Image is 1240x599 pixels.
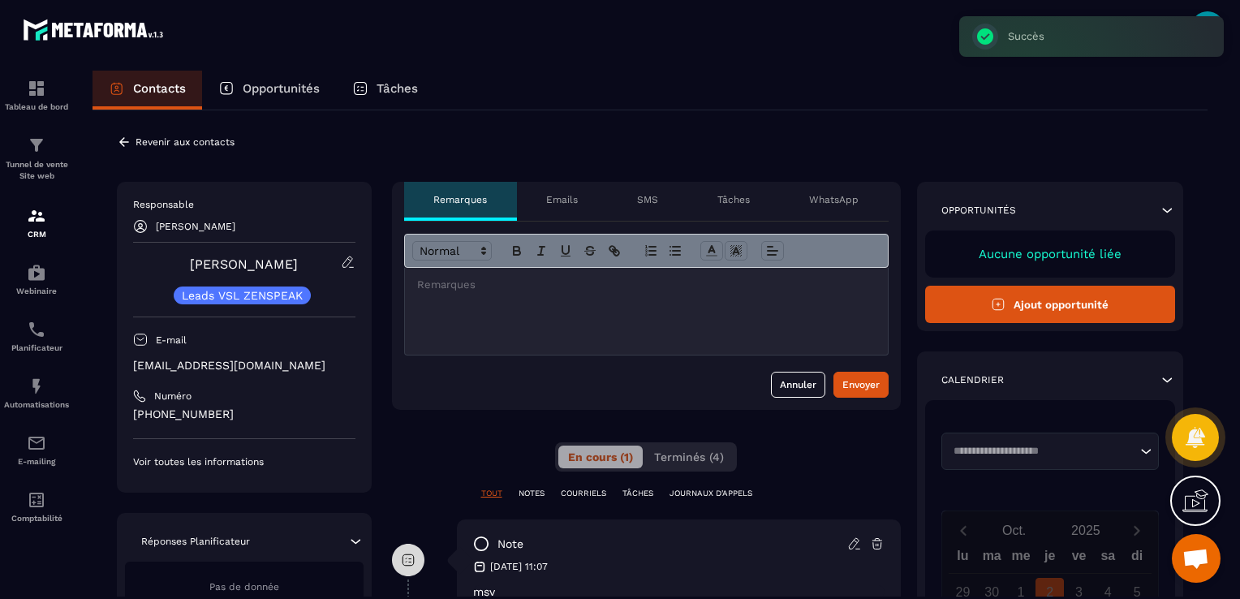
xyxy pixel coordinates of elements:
[190,256,298,272] a: [PERSON_NAME]
[27,490,46,510] img: accountant
[654,450,724,463] span: Terminés (4)
[481,488,502,499] p: TOUT
[93,71,202,110] a: Contacts
[4,251,69,308] a: automationsautomationsWebinaire
[941,204,1016,217] p: Opportunités
[809,193,859,206] p: WhatsApp
[27,136,46,155] img: formation
[4,478,69,535] a: accountantaccountantComptabilité
[377,81,418,96] p: Tâches
[670,488,752,499] p: JOURNAUX D'APPELS
[27,320,46,339] img: scheduler
[133,407,234,420] ringoverc2c-84e06f14122c: Call with Ringover
[842,377,880,393] div: Envoyer
[4,364,69,421] a: automationsautomationsAutomatisations
[941,433,1160,470] div: Search for option
[833,372,889,398] button: Envoyer
[133,81,186,96] p: Contacts
[209,581,279,593] span: Pas de donnée
[156,334,187,347] p: E-mail
[141,535,250,548] p: Réponses Planificateur
[4,230,69,239] p: CRM
[941,373,1004,386] p: Calendrier
[4,194,69,251] a: formationformationCRM
[154,390,192,403] p: Numéro
[4,102,69,111] p: Tableau de bord
[941,247,1160,261] p: Aucune opportunité liée
[4,457,69,466] p: E-mailing
[4,123,69,194] a: formationformationTunnel de vente Site web
[1172,534,1221,583] div: Ouvrir le chat
[27,79,46,98] img: formation
[4,287,69,295] p: Webinaire
[243,81,320,96] p: Opportunités
[4,400,69,409] p: Automatisations
[27,377,46,396] img: automations
[4,308,69,364] a: schedulerschedulerPlanificateur
[156,221,235,232] p: [PERSON_NAME]
[133,455,355,468] p: Voir toutes les informations
[519,488,545,499] p: NOTES
[336,71,434,110] a: Tâches
[133,198,355,211] p: Responsable
[133,358,355,373] p: [EMAIL_ADDRESS][DOMAIN_NAME]
[27,206,46,226] img: formation
[133,407,234,420] ringoverc2c-number-84e06f14122c: [PHONE_NUMBER]
[27,263,46,282] img: automations
[717,193,750,206] p: Tâches
[771,372,825,398] button: Annuler
[136,136,235,148] p: Revenir aux contacts
[433,193,487,206] p: Remarques
[490,560,548,573] p: [DATE] 11:07
[473,585,885,598] p: msv
[546,193,578,206] p: Emails
[4,343,69,352] p: Planificateur
[4,159,69,182] p: Tunnel de vente Site web
[644,446,734,468] button: Terminés (4)
[948,443,1137,459] input: Search for option
[202,71,336,110] a: Opportunités
[622,488,653,499] p: TÂCHES
[4,421,69,478] a: emailemailE-mailing
[561,488,606,499] p: COURRIELS
[4,514,69,523] p: Comptabilité
[637,193,658,206] p: SMS
[27,433,46,453] img: email
[568,450,633,463] span: En cours (1)
[182,290,303,301] p: Leads VSL ZENSPEAK
[23,15,169,45] img: logo
[558,446,643,468] button: En cours (1)
[497,537,523,552] p: note
[4,67,69,123] a: formationformationTableau de bord
[925,286,1176,323] button: Ajout opportunité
